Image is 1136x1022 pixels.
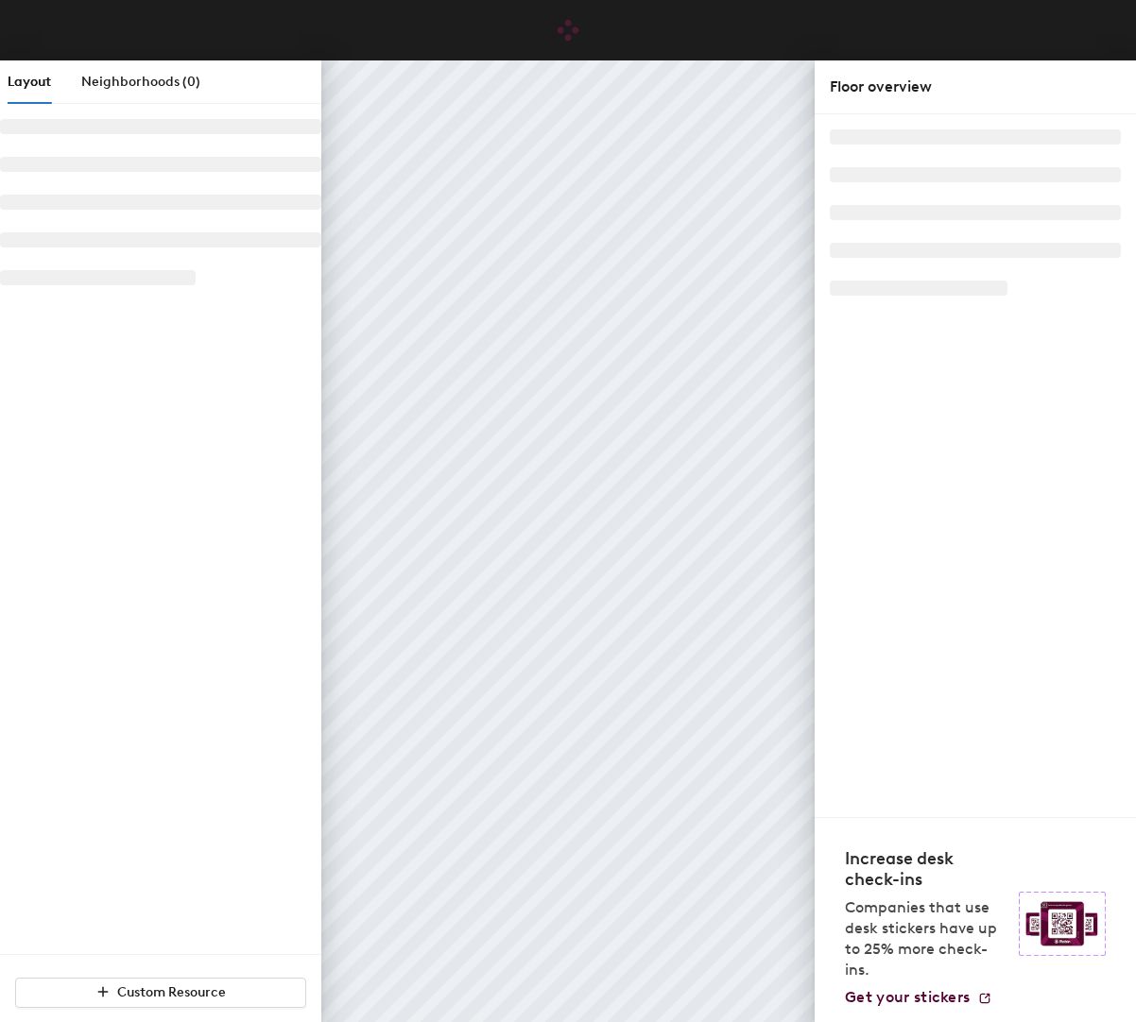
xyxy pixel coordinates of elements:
span: Layout [8,74,51,90]
span: Custom Resource [117,984,226,1000]
span: Get your stickers [845,988,970,1006]
h4: Increase desk check-ins [845,848,1007,890]
div: Floor overview [830,76,1121,98]
a: Get your stickers [845,988,992,1007]
button: Custom Resource [15,978,306,1008]
span: Neighborhoods (0) [81,74,200,90]
img: Sticker logo [1019,892,1106,956]
p: Companies that use desk stickers have up to 25% more check-ins. [845,897,1007,980]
